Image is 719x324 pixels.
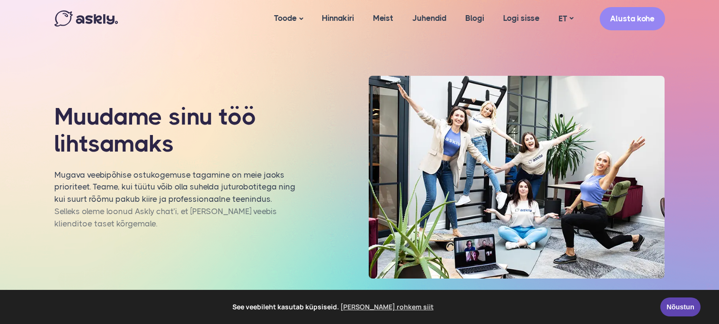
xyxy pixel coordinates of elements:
[339,300,435,314] a: learn more about cookies
[54,10,118,27] img: Askly
[54,170,298,206] p: Mugava veebipõhise ostukogemuse tagamine on meie jaoks prioriteet. Teame, kui tüütu võib olla suh...
[14,300,654,314] span: See veebileht kasutab küpsiseid.
[660,297,701,316] a: Nõustun
[54,210,298,234] p: Selleks oleme loonud Askly chat’i, et [PERSON_NAME] veebis klienditoe taset kõrgemale.
[54,103,298,158] h1: Muudame sinu töö lihtsamaks
[549,12,583,26] a: ET
[600,7,665,30] a: Alusta kohe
